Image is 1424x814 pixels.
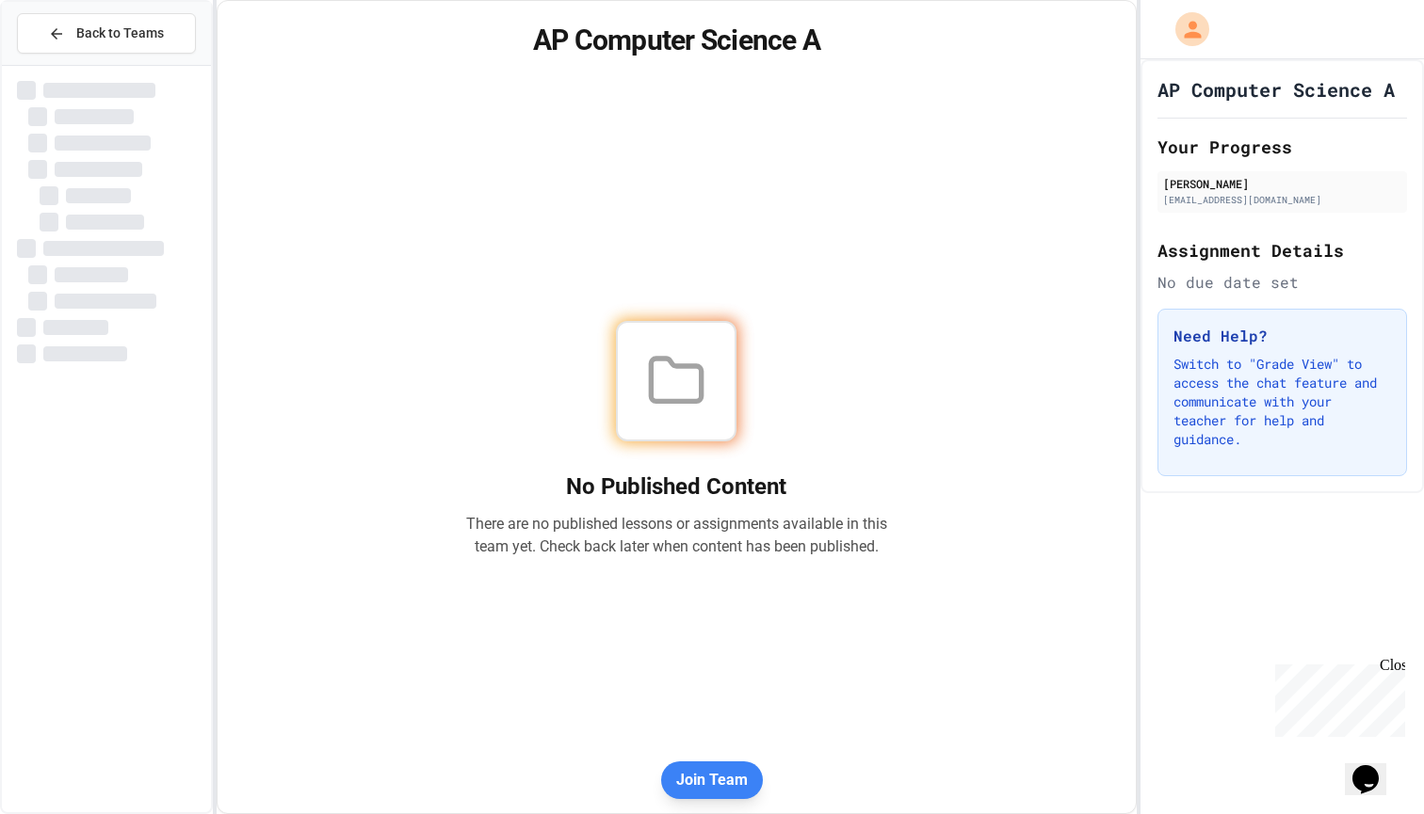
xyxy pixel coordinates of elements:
p: Switch to "Grade View" to access the chat feature and communicate with your teacher for help and ... [1173,355,1391,449]
iframe: chat widget [1345,739,1405,795]
h2: Assignment Details [1157,237,1407,263]
h3: Need Help? [1173,325,1391,347]
h2: Your Progress [1157,134,1407,160]
iframe: chat widget [1268,657,1405,737]
h1: AP Computer Science A [240,24,1114,57]
h2: No Published Content [465,471,887,502]
div: [EMAIL_ADDRESS][DOMAIN_NAME] [1163,193,1401,207]
div: No due date set [1157,271,1407,294]
div: My Account [1156,8,1214,51]
h1: AP Computer Science A [1157,76,1395,103]
span: Back to Teams [76,24,164,43]
div: Chat with us now!Close [8,8,130,120]
div: [PERSON_NAME] [1163,175,1401,192]
p: There are no published lessons or assignments available in this team yet. Check back later when c... [465,513,887,558]
button: Back to Teams [17,13,196,54]
button: Join Team [661,761,763,799]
